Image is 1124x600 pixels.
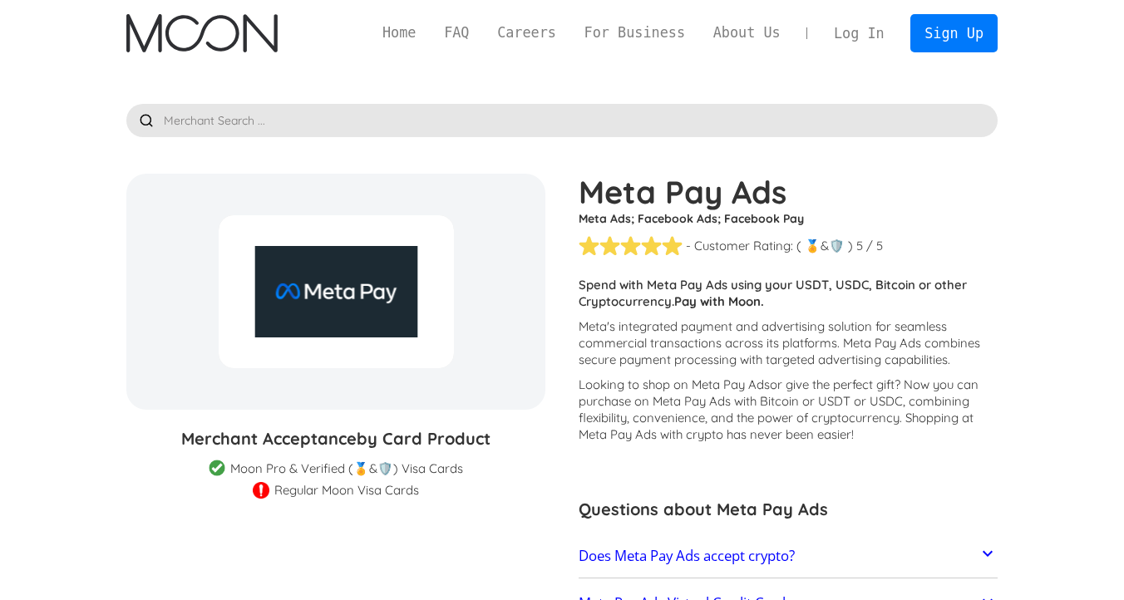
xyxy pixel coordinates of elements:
a: About Us [699,22,795,43]
img: Moon Logo [126,14,277,52]
a: Log In [820,15,898,52]
div: Moon Pro & Verified (🏅&🛡️) Visa Cards [230,460,463,477]
span: or give the perfect gift [770,376,895,392]
div: / 5 [866,238,883,254]
h1: Meta Pay Ads [579,174,998,210]
p: Spend with Meta Pay Ads using your USDT, USDC, Bitcoin or other Cryptocurrency. [579,277,998,310]
a: Does Meta Pay Ads accept crypto? [579,539,998,573]
div: ) [848,238,853,254]
a: FAQ [430,22,483,43]
strong: Pay with Moon. [674,293,764,309]
h3: Questions about Meta Pay Ads [579,497,998,522]
input: Merchant Search ... [126,104,998,137]
h2: Does Meta Pay Ads accept crypto? [579,548,795,564]
a: Careers [483,22,569,43]
h5: Meta Ads; Facebook Ads; Facebook Pay [579,210,998,227]
a: For Business [570,22,699,43]
div: 🏅&🛡️ [805,238,845,254]
a: Home [368,22,430,43]
div: - Customer Rating: [686,238,793,254]
p: Looking to shop on Meta Pay Ads ? Now you can purchase on Meta Pay Ads with Bitcoin or USDT or US... [579,376,998,443]
h3: Merchant Acceptance [126,426,545,451]
div: 5 [856,238,863,254]
div: ( [796,238,801,254]
div: Regular Moon Visa Cards [274,482,419,499]
span: by Card Product [357,428,491,449]
a: home [126,14,277,52]
a: Sign Up [910,14,997,52]
p: Meta's integrated payment and advertising solution for seamless commercial transactions across it... [579,318,998,368]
